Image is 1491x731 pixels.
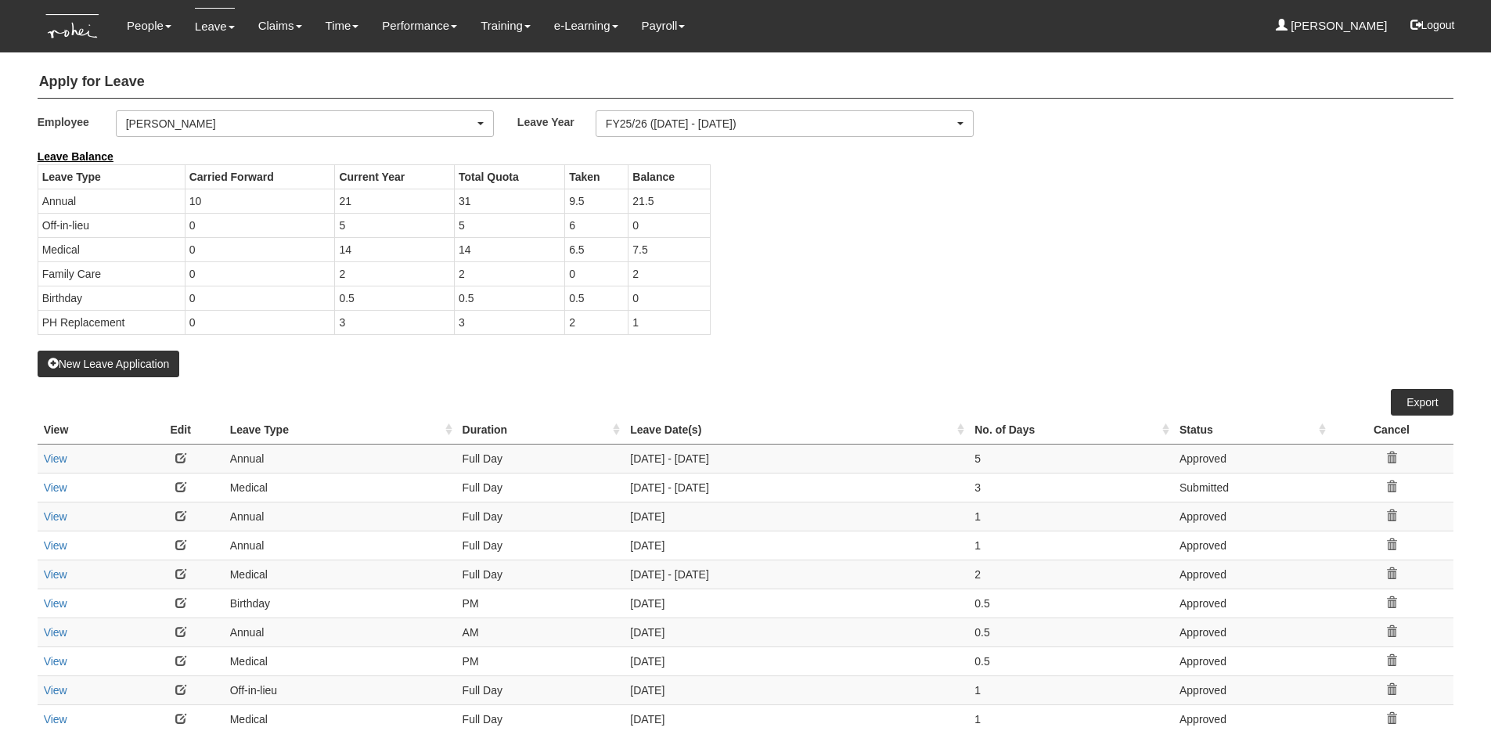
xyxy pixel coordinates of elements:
th: Current Year [335,164,455,189]
td: 9.5 [565,189,628,213]
td: 0.5 [454,286,564,310]
td: 1 [968,502,1173,531]
td: Medical [224,646,456,675]
td: 5 [335,213,455,237]
td: 31 [454,189,564,213]
td: 0 [628,286,710,310]
td: Off-in-lieu [38,213,185,237]
td: Submitted [1173,473,1330,502]
td: Annual [38,189,185,213]
td: 3 [454,310,564,334]
td: Annual [224,531,456,560]
a: Export [1391,389,1453,416]
td: Approved [1173,675,1330,704]
td: Full Day [456,473,625,502]
a: Training [481,8,531,44]
td: 2 [454,261,564,286]
td: [DATE] [624,675,968,704]
td: 0 [185,213,335,237]
th: Leave Type [38,164,185,189]
td: 10 [185,189,335,213]
td: Medical [38,237,185,261]
a: View [44,626,67,639]
td: Medical [224,560,456,589]
th: No. of Days : activate to sort column ascending [968,416,1173,445]
th: Balance [628,164,710,189]
td: AM [456,618,625,646]
td: Full Day [456,444,625,473]
button: FY25/26 ([DATE] - [DATE]) [596,110,974,137]
td: Annual [224,618,456,646]
td: 0 [565,261,628,286]
td: 0 [185,237,335,261]
td: 6 [565,213,628,237]
td: Family Care [38,261,185,286]
td: Annual [224,502,456,531]
td: [DATE] [624,531,968,560]
th: Cancel [1330,416,1454,445]
a: Leave [195,8,235,45]
div: [PERSON_NAME] [126,116,474,131]
a: Claims [258,8,302,44]
h4: Apply for Leave [38,67,1454,99]
td: 2 [335,261,455,286]
a: View [44,568,67,581]
a: Payroll [642,8,686,44]
td: Off-in-lieu [224,675,456,704]
td: Approved [1173,646,1330,675]
button: New Leave Application [38,351,180,377]
td: [DATE] [624,502,968,531]
a: People [127,8,171,44]
td: [DATE] [624,589,968,618]
td: 0 [185,261,335,286]
a: View [44,481,67,494]
td: Approved [1173,560,1330,589]
a: e-Learning [554,8,618,44]
td: 1 [968,531,1173,560]
th: Carried Forward [185,164,335,189]
th: Taken [565,164,628,189]
td: [DATE] [624,618,968,646]
td: 21.5 [628,189,710,213]
td: Medical [224,473,456,502]
td: 1 [628,310,710,334]
td: 2 [565,310,628,334]
td: [DATE] - [DATE] [624,473,968,502]
td: 6.5 [565,237,628,261]
td: PH Replacement [38,310,185,334]
td: Approved [1173,444,1330,473]
td: Annual [224,444,456,473]
td: 21 [335,189,455,213]
td: 0 [185,286,335,310]
td: 3 [335,310,455,334]
td: Approved [1173,502,1330,531]
td: 0.5 [968,618,1173,646]
th: Duration : activate to sort column ascending [456,416,625,445]
td: Full Day [456,531,625,560]
label: Employee [38,110,116,133]
a: [PERSON_NAME] [1276,8,1388,44]
a: View [44,684,67,697]
th: Leave Type : activate to sort column ascending [224,416,456,445]
td: 1 [968,675,1173,704]
td: Approved [1173,531,1330,560]
td: 0.5 [335,286,455,310]
td: Full Day [456,675,625,704]
td: [DATE] - [DATE] [624,560,968,589]
a: View [44,713,67,726]
a: Performance [382,8,457,44]
a: View [44,655,67,668]
td: [DATE] [624,646,968,675]
td: 5 [454,213,564,237]
td: Birthday [224,589,456,618]
td: Approved [1173,618,1330,646]
td: 7.5 [628,237,710,261]
th: View [38,416,138,445]
td: [DATE] - [DATE] [624,444,968,473]
th: Status : activate to sort column ascending [1173,416,1330,445]
button: [PERSON_NAME] [116,110,494,137]
a: Time [326,8,359,44]
td: 0 [185,310,335,334]
td: 2 [628,261,710,286]
a: View [44,452,67,465]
